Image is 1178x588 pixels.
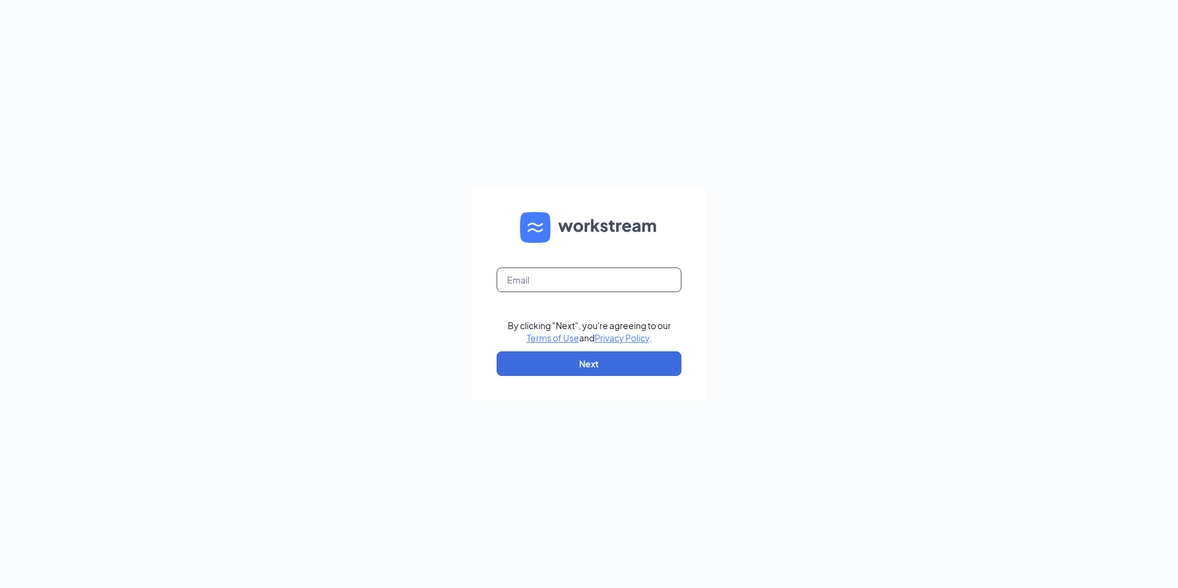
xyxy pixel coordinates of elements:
a: Terms of Use [527,332,579,343]
div: By clicking "Next", you're agreeing to our and . [508,319,671,344]
a: Privacy Policy [595,332,649,343]
img: WS logo and Workstream text [520,212,658,243]
input: Email [497,267,681,292]
button: Next [497,351,681,376]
